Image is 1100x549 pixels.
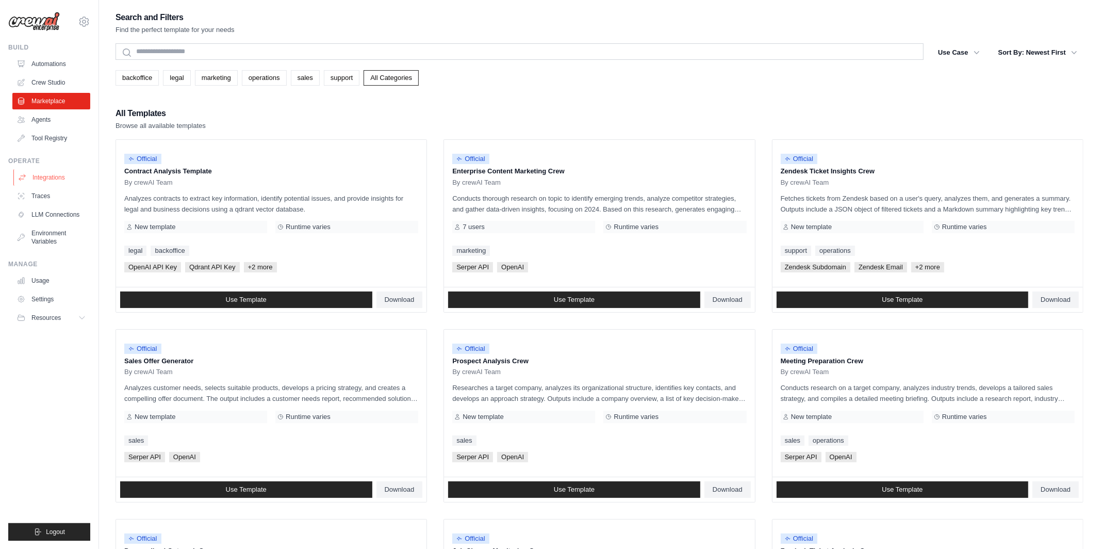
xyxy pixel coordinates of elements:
a: Agents [12,111,90,128]
span: Serper API [781,452,822,462]
a: sales [291,70,320,86]
span: Use Template [554,486,595,494]
span: Serper API [452,262,493,272]
a: marketing [452,246,490,256]
span: Official [124,154,161,164]
span: By crewAI Team [452,368,501,376]
span: OpenAI [497,452,528,462]
span: By crewAI Team [781,368,829,376]
p: Fetches tickets from Zendesk based on a user's query, analyzes them, and generates a summary. Out... [781,193,1075,215]
button: Use Case [932,43,986,62]
button: Resources [12,310,90,326]
span: Official [124,534,161,544]
span: By crewAI Team [124,368,173,376]
a: Usage [12,272,90,289]
span: Runtime varies [942,413,987,421]
p: Browse all available templates [116,121,206,131]
a: Integrations [13,169,91,186]
a: Use Template [777,292,1029,308]
span: Runtime varies [942,223,987,231]
span: Download [713,296,743,304]
div: Operate [8,157,90,165]
span: Use Template [882,486,923,494]
a: All Categories [364,70,419,86]
a: Download [704,481,751,498]
a: Settings [12,291,90,308]
a: Use Template [120,481,372,498]
p: Analyzes contracts to extract key information, identify potential issues, and provide insights fo... [124,193,418,215]
p: Prospect Analysis Crew [452,356,746,366]
span: New template [135,223,175,231]
span: Runtime varies [614,413,659,421]
p: Contract Analysis Template [124,166,418,176]
h2: All Templates [116,106,206,121]
a: Use Template [448,292,700,308]
a: Environment Variables [12,225,90,250]
span: Official [781,154,818,164]
span: Official [452,534,489,544]
a: sales [124,435,148,446]
span: By crewAI Team [781,179,829,187]
a: Download [376,292,423,308]
a: legal [124,246,146,256]
a: operations [815,246,855,256]
span: Runtime varies [614,223,659,231]
span: Qdrant API Key [185,262,240,272]
a: Download [376,481,423,498]
p: Zendesk Ticket Insights Crew [781,166,1075,176]
span: By crewAI Team [452,179,501,187]
a: Traces [12,188,90,204]
span: Download [385,296,415,304]
span: Runtime varies [286,413,331,421]
img: Logo [8,12,60,31]
a: support [781,246,811,256]
a: Tool Registry [12,130,90,147]
a: Marketplace [12,93,90,109]
span: +2 more [244,262,277,272]
a: Automations [12,56,90,72]
a: Crew Studio [12,74,90,91]
span: Zendesk Email [855,262,907,272]
span: Resources [31,314,61,322]
span: New template [791,223,832,231]
span: Download [713,486,743,494]
span: Serper API [124,452,165,462]
a: Download [1032,292,1079,308]
span: Serper API [452,452,493,462]
a: operations [809,435,848,446]
span: Download [1041,296,1071,304]
span: Download [1041,486,1071,494]
a: backoffice [116,70,159,86]
p: Find the perfect template for your needs [116,25,235,35]
span: OpenAI [169,452,200,462]
a: Download [704,292,751,308]
span: Use Template [226,486,267,494]
span: New template [135,413,175,421]
span: OpenAI [826,452,857,462]
button: Sort By: Newest First [992,43,1083,62]
span: Official [452,344,489,354]
span: Use Template [226,296,267,304]
span: Official [452,154,489,164]
a: marketing [195,70,238,86]
p: Conducts thorough research on topic to identify emerging trends, analyze competitor strategies, a... [452,193,746,215]
p: Conducts research on a target company, analyzes industry trends, develops a tailored sales strate... [781,382,1075,404]
a: support [324,70,359,86]
p: Sales Offer Generator [124,356,418,366]
button: Logout [8,523,90,541]
span: Runtime varies [286,223,331,231]
a: sales [452,435,476,446]
p: Meeting Preparation Crew [781,356,1075,366]
span: By crewAI Team [124,179,173,187]
a: sales [781,435,805,446]
a: Use Template [448,481,700,498]
span: New template [463,413,503,421]
span: OpenAI API Key [124,262,181,272]
span: Download [385,486,415,494]
div: Build [8,43,90,52]
h2: Search and Filters [116,10,235,25]
span: +2 more [911,262,944,272]
a: Download [1032,481,1079,498]
div: Manage [8,260,90,268]
a: backoffice [151,246,189,256]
